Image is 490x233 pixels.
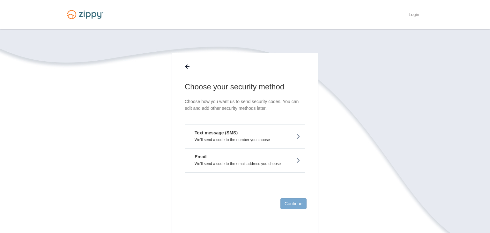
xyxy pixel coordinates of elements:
em: Text message (SMS) [190,130,238,136]
a: Login [409,12,419,19]
p: We'll send a code to the number you choose [190,138,300,142]
em: Email [190,154,206,160]
h1: Choose your security method [185,82,305,92]
p: We'll send a code to the email address you choose [190,162,300,166]
p: Choose how you want us to send security codes. You can edit and add other security methods later. [185,98,305,112]
button: Continue [280,198,307,209]
button: Text message (SMS)We'll send a code to the number you choose [185,124,305,148]
button: EmailWe'll send a code to the email address you choose [185,148,305,173]
img: Logo [63,7,107,22]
